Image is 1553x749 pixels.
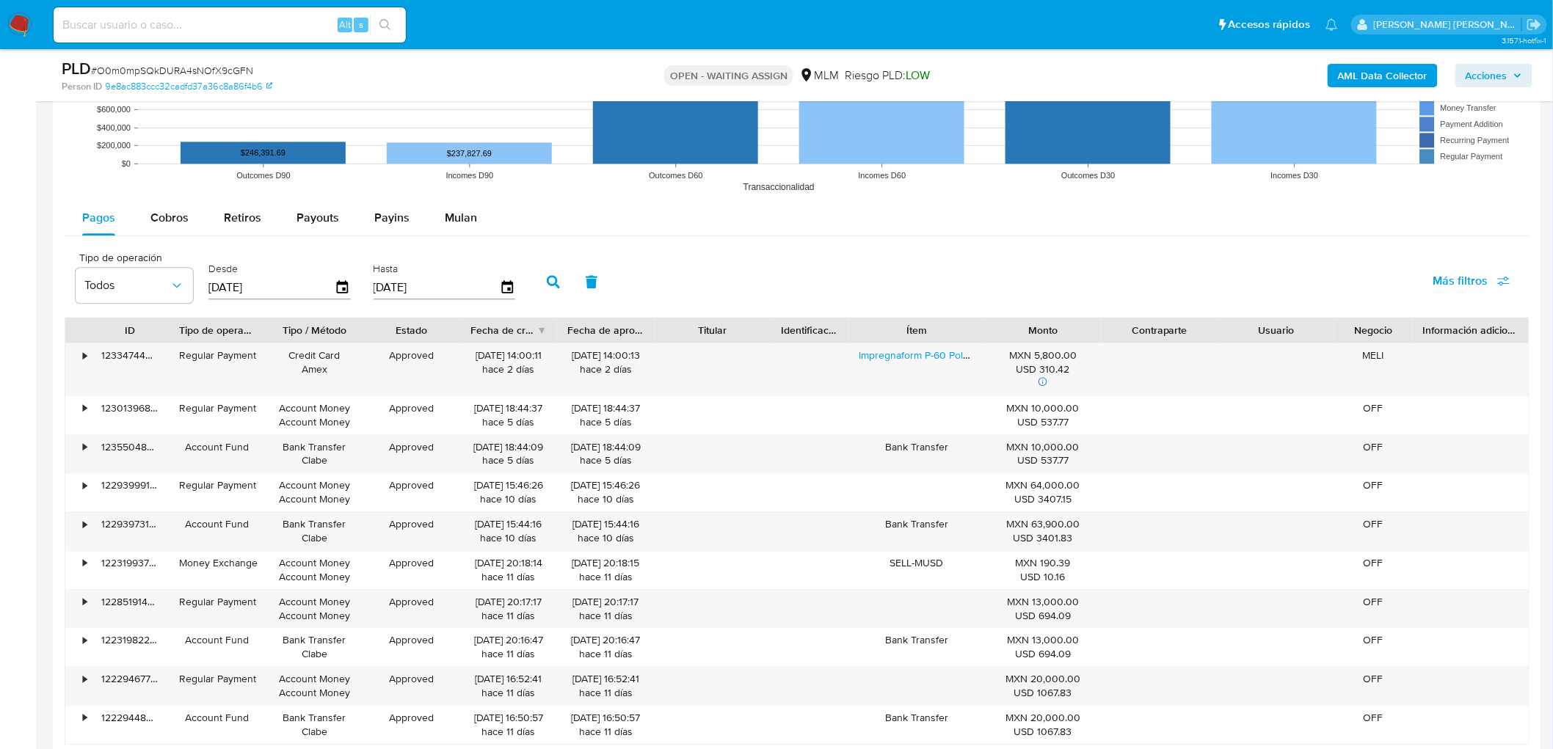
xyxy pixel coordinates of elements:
[370,15,400,35] button: search-icon
[664,65,793,86] p: OPEN - WAITING ASSIGN
[1455,64,1532,87] button: Acciones
[1229,17,1311,32] span: Accesos rápidos
[62,56,91,80] b: PLD
[906,67,930,84] span: LOW
[845,67,930,84] span: Riesgo PLD:
[1328,64,1438,87] button: AML Data Collector
[105,80,272,93] a: 9e8ac883ccc32cadfd37a36c8a86f4b6
[62,80,102,93] b: Person ID
[1466,64,1507,87] span: Acciones
[799,67,839,84] div: MLM
[339,18,351,32] span: Alt
[54,15,406,34] input: Buscar usuario o caso...
[1527,17,1542,32] a: Salir
[1325,18,1338,31] a: Notificaciones
[1374,18,1522,32] p: elena.palomino@mercadolibre.com.mx
[91,63,253,78] span: # O0m0mpSQkDURA4sNOfX9cGFN
[359,18,363,32] span: s
[1338,64,1427,87] b: AML Data Collector
[1502,34,1546,46] span: 3.157.1-hotfix-1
